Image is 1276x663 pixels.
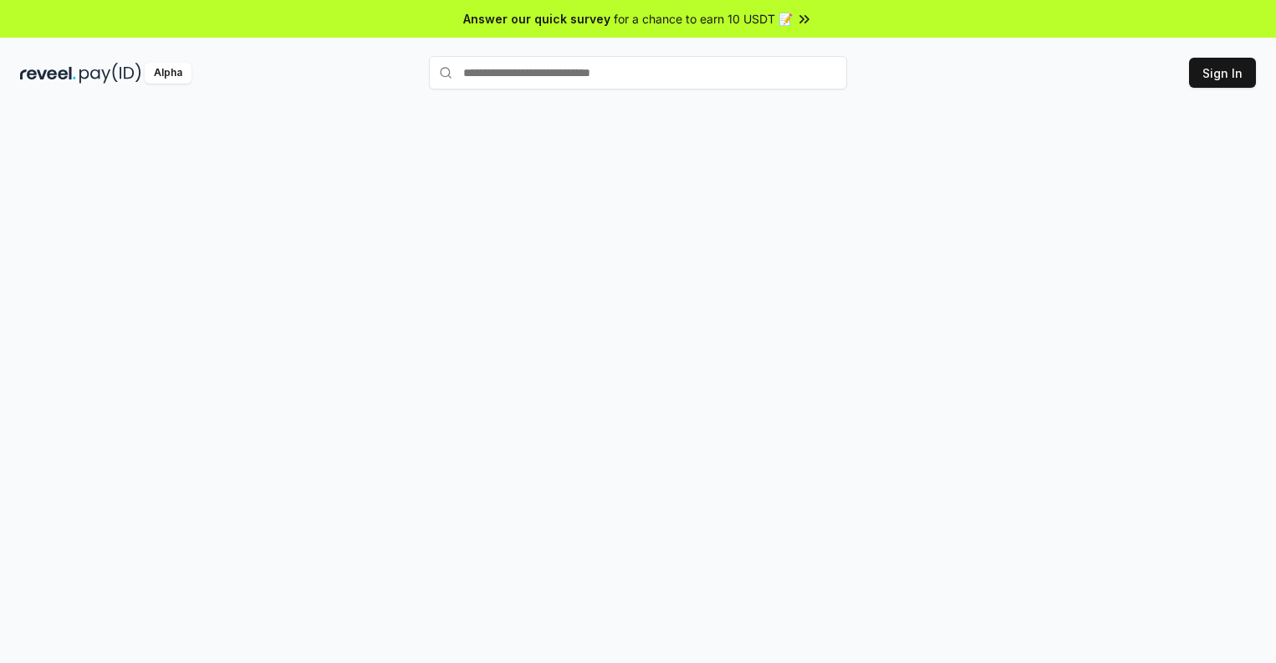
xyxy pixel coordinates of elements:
[145,63,191,84] div: Alpha
[79,63,141,84] img: pay_id
[463,10,610,28] span: Answer our quick survey
[1189,58,1256,88] button: Sign In
[20,63,76,84] img: reveel_dark
[614,10,793,28] span: for a chance to earn 10 USDT 📝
